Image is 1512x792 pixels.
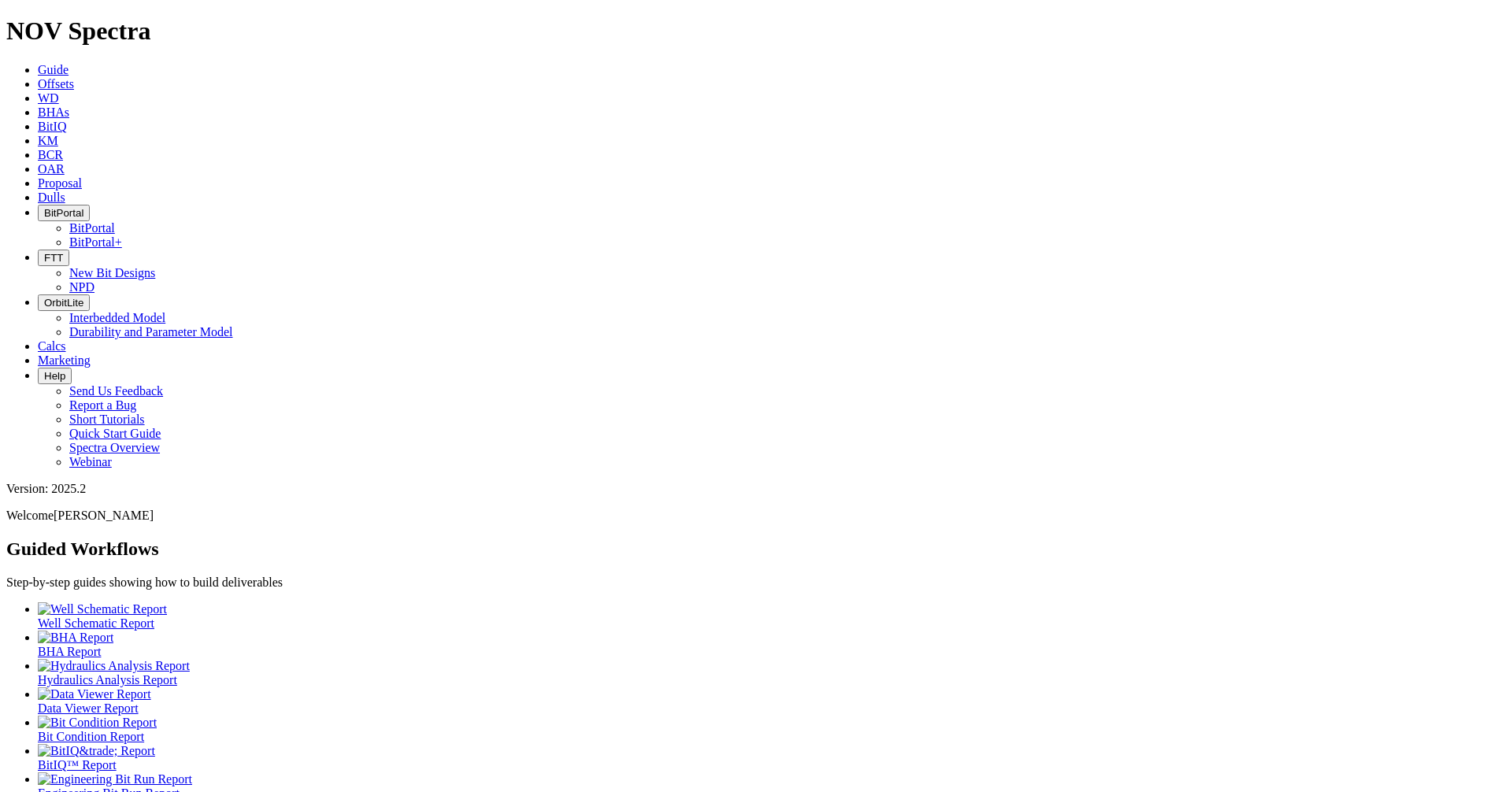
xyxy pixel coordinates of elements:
[44,252,63,264] span: FTT
[38,744,155,758] img: BitIQ&trade; Report
[44,297,83,309] span: OrbitLite
[38,744,1506,772] a: BitIQ&trade; Report BitIQ™ Report
[38,602,1506,630] a: Well Schematic Report Well Schematic Report
[38,730,144,743] span: Bit Condition Report
[6,575,1506,590] p: Step-by-step guides showing how to build deliverables
[69,311,165,324] a: Interbedded Model
[38,659,190,673] img: Hydraulics Analysis Report
[38,659,1506,687] a: Hydraulics Analysis Report Hydraulics Analysis Report
[38,687,151,701] img: Data Viewer Report
[69,280,94,294] a: NPD
[44,370,65,382] span: Help
[38,602,167,616] img: Well Schematic Report
[6,538,1506,560] h2: Guided Workflows
[38,162,65,176] a: OAR
[69,325,233,339] a: Durability and Parameter Model
[38,294,90,311] button: OrbitLite
[69,221,115,235] a: BitPortal
[38,120,66,133] a: BitIQ
[6,482,1506,496] div: Version: 2025.2
[38,63,69,76] a: Guide
[69,455,112,468] a: Webinar
[38,701,139,715] span: Data Viewer Report
[6,17,1506,46] h1: NOV Spectra
[38,716,157,730] img: Bit Condition Report
[38,772,192,786] img: Engineering Bit Run Report
[38,77,74,91] a: Offsets
[38,631,1506,658] a: BHA Report BHA Report
[69,266,155,279] a: New Bit Designs
[38,353,91,367] a: Marketing
[38,687,1506,715] a: Data Viewer Report Data Viewer Report
[44,207,83,219] span: BitPortal
[38,645,101,658] span: BHA Report
[38,616,154,630] span: Well Schematic Report
[38,205,90,221] button: BitPortal
[38,339,66,353] a: Calcs
[69,413,145,426] a: Short Tutorials
[69,441,160,454] a: Spectra Overview
[38,176,82,190] a: Proposal
[6,509,1506,523] p: Welcome
[69,384,163,398] a: Send Us Feedback
[38,631,113,645] img: BHA Report
[38,758,117,772] span: BitIQ™ Report
[54,509,154,522] span: [PERSON_NAME]
[69,235,122,249] a: BitPortal+
[38,250,69,266] button: FTT
[69,398,136,412] a: Report a Bug
[38,91,59,105] a: WD
[38,191,65,204] a: Dulls
[38,716,1506,743] a: Bit Condition Report Bit Condition Report
[38,105,69,119] a: BHAs
[38,368,72,384] button: Help
[38,673,177,687] span: Hydraulics Analysis Report
[38,134,58,147] a: KM
[69,427,161,440] a: Quick Start Guide
[38,148,63,161] a: BCR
